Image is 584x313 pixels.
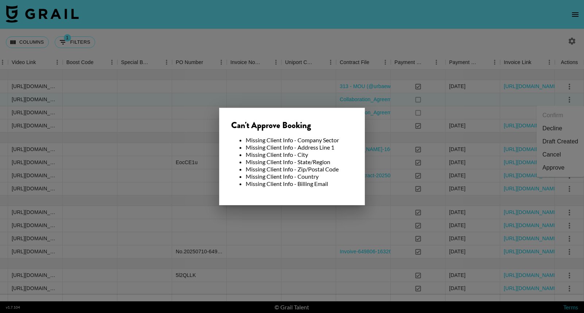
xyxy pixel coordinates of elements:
li: Missing Client Info - Country [246,173,353,180]
li: Missing Client Info - Address Line 1 [246,144,353,151]
li: Missing Client Info - Company Sector [246,136,353,144]
li: Missing Client Info - City [246,151,353,158]
li: Missing Client Info - State/Region [246,158,353,166]
div: Can't Approve Booking [231,120,353,131]
li: Missing Client Info - Zip/Postal Code [246,166,353,173]
li: Missing Client Info - Billing Email [246,180,353,187]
